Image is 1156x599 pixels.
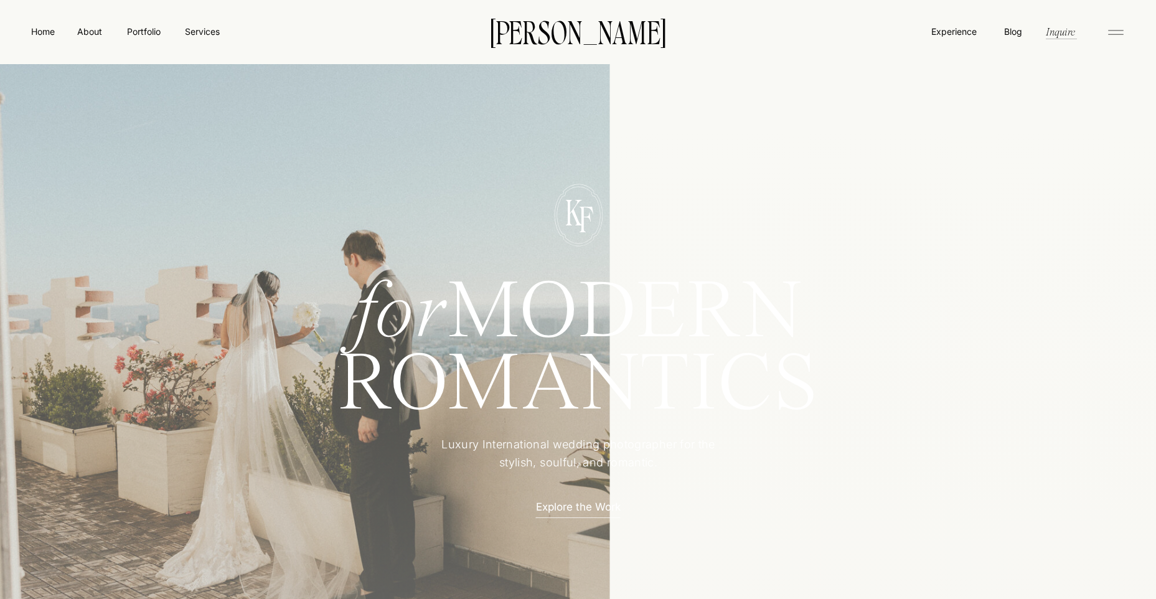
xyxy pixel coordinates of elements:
[1045,24,1076,39] a: Inquire
[184,25,220,38] a: Services
[293,278,865,338] h1: MODERN
[930,25,978,38] a: Experience
[1001,25,1025,37] a: Blog
[471,18,685,44] a: [PERSON_NAME]
[293,351,865,418] h1: ROMANTICS
[354,274,448,356] i: for
[121,25,166,38] a: Portfolio
[29,25,57,38] a: Home
[423,436,734,473] p: Luxury International wedding photographer for the stylish, soulful, and romantic.
[524,499,633,512] a: Explore the Work
[75,25,103,37] a: About
[557,195,591,227] p: K
[569,202,603,233] p: F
